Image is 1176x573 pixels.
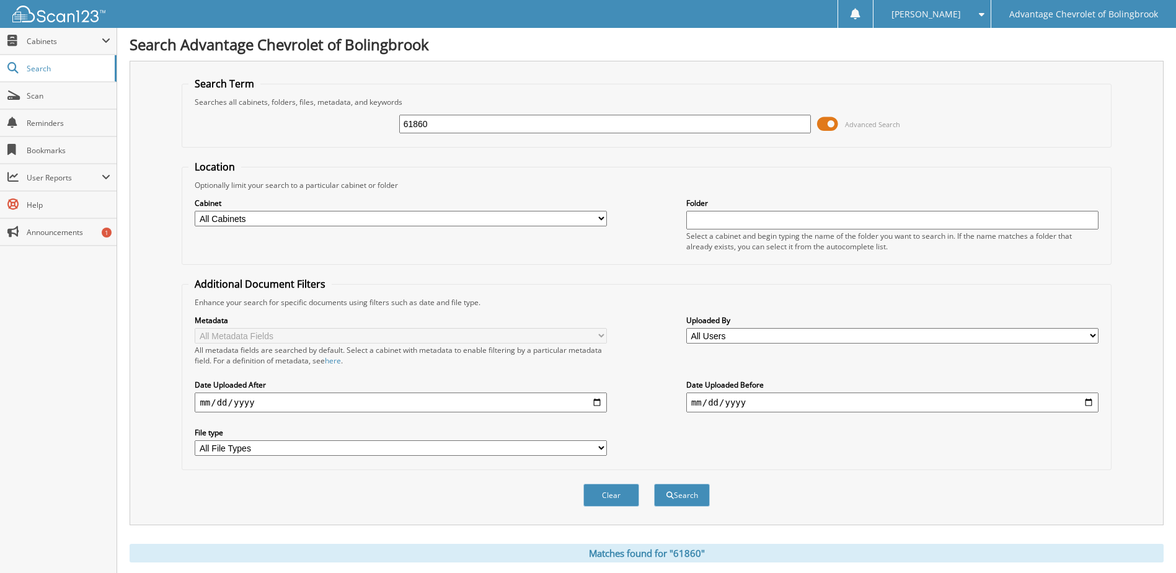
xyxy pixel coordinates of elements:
[891,11,961,18] span: [PERSON_NAME]
[188,277,332,291] legend: Additional Document Filters
[130,34,1164,55] h1: Search Advantage Chevrolet of Bolingbrook
[27,63,108,74] span: Search
[27,200,110,210] span: Help
[27,172,102,183] span: User Reports
[686,380,1099,390] label: Date Uploaded Before
[325,355,341,366] a: here
[12,6,105,22] img: scan123-logo-white.svg
[686,393,1099,412] input: end
[583,484,639,507] button: Clear
[27,118,110,128] span: Reminders
[188,160,241,174] legend: Location
[27,227,110,238] span: Announcements
[654,484,710,507] button: Search
[195,315,607,326] label: Metadata
[1009,11,1158,18] span: Advantage Chevrolet of Bolingbrook
[27,145,110,156] span: Bookmarks
[27,36,102,47] span: Cabinets
[195,345,607,366] div: All metadata fields are searched by default. Select a cabinet with metadata to enable filtering b...
[27,91,110,101] span: Scan
[845,120,900,129] span: Advanced Search
[188,77,260,91] legend: Search Term
[188,97,1104,107] div: Searches all cabinets, folders, files, metadata, and keywords
[195,198,607,208] label: Cabinet
[686,315,1099,326] label: Uploaded By
[188,180,1104,190] div: Optionally limit your search to a particular cabinet or folder
[195,427,607,438] label: File type
[195,380,607,390] label: Date Uploaded After
[195,393,607,412] input: start
[686,231,1099,252] div: Select a cabinet and begin typing the name of the folder you want to search in. If the name match...
[188,297,1104,308] div: Enhance your search for specific documents using filters such as date and file type.
[686,198,1099,208] label: Folder
[102,228,112,238] div: 1
[130,544,1164,562] div: Matches found for "61860"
